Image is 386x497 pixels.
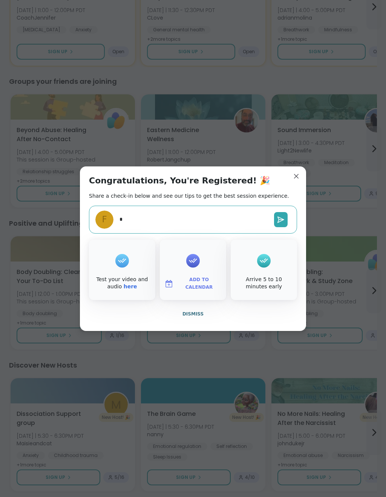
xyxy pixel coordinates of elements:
h2: Share a check-in below and see our tips to get the best session experience. [89,192,289,200]
h1: Congratulations, You're Registered! 🎉 [89,175,270,186]
span: Dismiss [182,311,204,317]
div: Test your video and audio [90,276,154,291]
div: Arrive 5 to 10 minutes early [232,276,296,291]
a: here [124,283,137,289]
button: Add to Calendar [161,276,225,292]
img: ShareWell Logomark [164,279,173,288]
button: Dismiss [89,306,297,322]
span: Add to Calendar [176,276,222,291]
span: F [102,213,107,226]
